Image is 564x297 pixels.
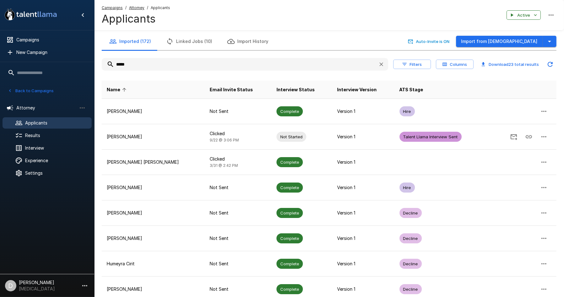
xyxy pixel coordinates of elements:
p: Version 1 [337,159,389,165]
span: ATS Stage [400,86,423,93]
p: Version 1 [337,184,389,191]
span: Complete [277,159,303,165]
p: [PERSON_NAME] [107,184,200,191]
span: Decline [400,236,422,241]
span: / [125,5,126,11]
span: Email Invite Status [210,86,253,93]
span: 3/31 @ 2:42 PM [210,163,238,168]
p: Not Sent [210,261,266,267]
span: Complete [277,109,303,114]
span: Not Started [277,134,306,140]
span: Decline [400,286,422,292]
button: Auto-Invite is ON [407,37,451,46]
p: [PERSON_NAME] [107,286,200,292]
u: Campaigns [102,5,123,10]
p: [PERSON_NAME] [107,134,200,140]
button: Updated Today - 1:07 PM [544,58,556,71]
span: Copy Interview Link [521,134,536,139]
p: Version 1 [337,134,389,140]
span: Interview Version [337,86,377,93]
p: [PERSON_NAME] [107,108,200,114]
p: [PERSON_NAME] [107,235,200,241]
span: Complete [277,261,303,267]
span: Complete [277,210,303,216]
p: Version 1 [337,286,389,292]
u: Attorney [129,5,144,10]
h4: Applicants [102,12,170,25]
p: [PERSON_NAME] [107,210,200,216]
p: Clicked [210,156,266,162]
p: Not Sent [210,210,266,216]
p: Version 1 [337,210,389,216]
p: Not Sent [210,235,266,241]
span: Hire [400,185,415,191]
button: Filters [393,60,431,69]
p: Clicked [210,130,266,137]
button: Import from [DEMOGRAPHIC_DATA] [456,36,543,47]
span: Applicants [151,5,170,11]
span: Name [107,86,128,93]
button: Download23 total results [479,60,541,69]
button: Columns [436,60,474,69]
p: Not Sent [210,286,266,292]
span: Send Invitation [506,134,521,139]
button: Linked Jobs (10) [158,33,220,50]
span: Interview Status [277,86,315,93]
span: Decline [400,261,422,267]
span: Complete [277,185,303,191]
p: Version 1 [337,261,389,267]
button: Imported (172) [102,33,158,50]
p: Version 1 [337,235,389,241]
span: Complete [277,236,303,241]
button: Import History [220,33,276,50]
p: Humeyra Cirit [107,261,200,267]
span: 9/22 @ 3:06 PM [210,138,239,142]
p: Not Sent [210,108,266,114]
p: [PERSON_NAME] [PERSON_NAME] [107,159,200,165]
span: Talent Llama Interview Sent [400,134,462,140]
p: Version 1 [337,108,389,114]
span: Complete [277,286,303,292]
p: Not Sent [210,184,266,191]
span: / [147,5,148,11]
button: Active [507,10,541,20]
span: Decline [400,210,422,216]
span: Hire [400,109,415,114]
